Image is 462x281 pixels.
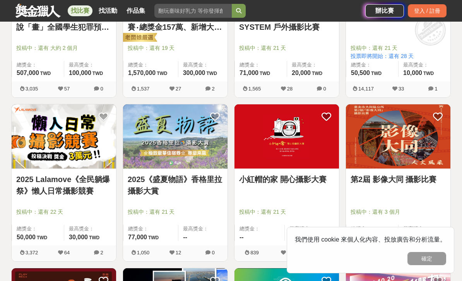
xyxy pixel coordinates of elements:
span: 總獎金： [351,225,394,233]
span: 14,117 [358,86,374,92]
span: 1,565 [248,86,261,92]
span: 投稿中：還有 21 天 [239,208,334,216]
span: TWD [207,71,217,76]
span: TWD [312,71,322,76]
span: 77,000 [128,234,147,240]
span: 總獎金： [17,61,59,69]
span: TWD [89,235,99,240]
button: 確定 [407,252,446,265]
span: 71,000 [240,70,258,76]
span: 839 [250,250,259,255]
span: 0 [212,250,214,255]
span: 100,000 [69,70,91,76]
input: 翻玩臺味好乳力 等你發揮創意！ [154,4,232,18]
img: Cover Image [123,104,228,169]
span: TWD [148,235,159,240]
span: TWD [37,235,47,240]
span: 最高獎金： [289,225,335,233]
span: 30,000 [69,234,88,240]
span: 總獎金： [240,61,282,69]
a: 辦比賽 [365,4,404,17]
a: 2025《盛夏物語》香格里拉攝影大賞 [128,174,223,197]
span: 投稿中：還有 3 個月 [351,208,446,216]
span: 300,000 [183,70,205,76]
span: 最高獎金： [183,61,223,69]
span: 1,570,000 [128,70,156,76]
span: 507,000 [17,70,39,76]
span: 總獎金： [351,61,394,69]
span: 投票即將開始：還有 28 天 [351,52,446,60]
span: 20,000 [292,70,311,76]
span: 64 [64,250,70,255]
a: 找比賽 [68,5,92,16]
span: 1,050 [137,250,150,255]
span: 投稿中：還有 22 天 [16,208,111,216]
span: 50,500 [351,70,370,76]
span: 最高獎金： [292,61,334,69]
span: 總獎金： [17,225,59,233]
div: 登入 / 註冊 [408,4,447,17]
img: Cover Image [12,104,116,169]
span: TWD [371,71,382,76]
span: 3,035 [26,86,38,92]
a: 2025 Lalamove《全民躺爆祭》懶人日常攝影競賽 [16,174,111,197]
span: TWD [423,71,434,76]
span: 最高獎金： [69,61,111,69]
span: 總獎金： [240,225,280,233]
span: TWD [260,71,270,76]
a: 作品集 [123,5,148,16]
span: TWD [92,71,103,76]
span: 12 [176,250,181,255]
span: 1,537 [137,86,150,92]
span: 最高獎金： [69,225,111,233]
span: 投稿中：還有 21 天 [351,44,446,52]
span: 最高獎金： [403,61,446,69]
span: 投稿中：還有 21 天 [128,208,223,216]
span: -- [183,234,187,240]
span: 最高獎金： [183,225,223,233]
span: 2 [100,250,103,255]
span: TWD [157,71,167,76]
span: 28 [287,86,293,92]
span: 57 [64,86,70,92]
img: Cover Image [234,104,339,169]
span: 投稿中：還有 19 天 [128,44,223,52]
span: 50,000 [17,234,36,240]
span: 投稿中：還有 大約 2 個月 [16,44,111,52]
span: 總獎金： [128,225,173,233]
span: 總獎金： [128,61,173,69]
span: -- [240,234,244,240]
span: 0 [100,86,103,92]
span: 27 [176,86,181,92]
span: 最高獎金： [403,225,446,233]
span: 1 [435,86,437,92]
span: 投稿中：還有 21 天 [239,44,334,52]
span: 33 [399,86,404,92]
a: 小紅帽的家 開心攝影大賽 [239,174,334,185]
a: 第2屆 影像大同 攝影比賽 [351,174,446,185]
span: 3,372 [26,250,38,255]
span: 0 [323,86,326,92]
img: Cover Image [346,104,450,169]
span: 我們使用 cookie 來個人化內容、投放廣告和分析流量。 [295,236,446,243]
span: 2 [212,86,214,92]
span: 10,000 [403,70,422,76]
a: 找活動 [96,5,120,16]
img: 老闆娘嚴選 [121,32,157,43]
span: TWD [40,71,51,76]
